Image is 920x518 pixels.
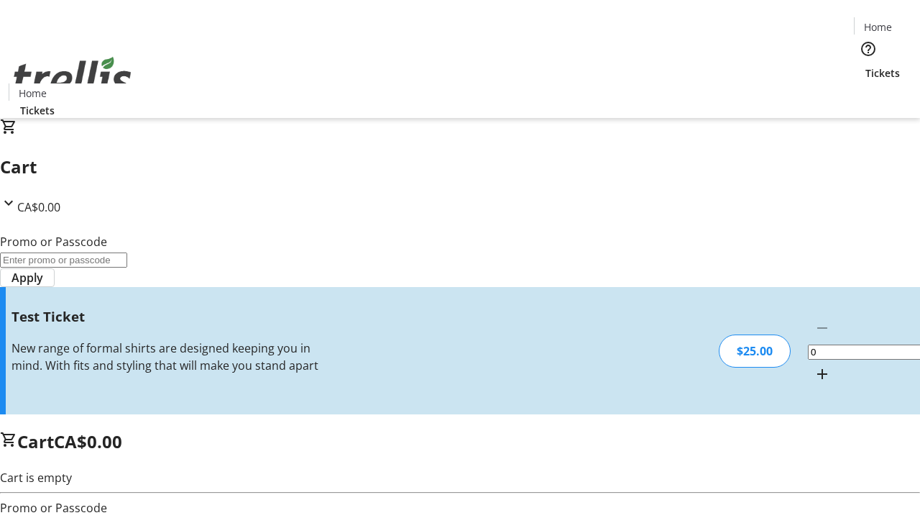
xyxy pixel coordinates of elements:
button: Cart [854,81,883,109]
button: Increment by one [808,360,837,388]
span: Home [864,19,892,35]
span: Tickets [865,65,900,81]
span: CA$0.00 [54,430,122,453]
img: Orient E2E Organization cpyRnFWgv2's Logo [9,41,137,113]
div: New range of formal shirts are designed keeping you in mind. With fits and styling that will make... [11,340,326,374]
span: Apply [11,269,43,286]
a: Home [855,19,901,35]
span: Tickets [20,103,55,118]
span: CA$0.00 [17,199,60,215]
h3: Test Ticket [11,306,326,327]
a: Tickets [854,65,911,81]
a: Home [9,86,55,101]
a: Tickets [9,103,66,118]
span: Home [19,86,47,101]
div: $25.00 [719,335,791,368]
button: Help [854,35,883,63]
